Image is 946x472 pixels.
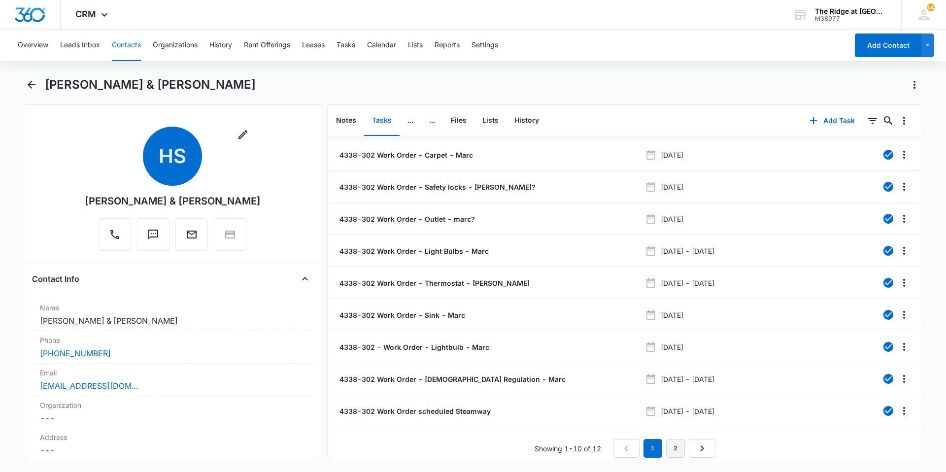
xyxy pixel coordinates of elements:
[472,30,498,61] button: Settings
[40,335,305,345] label: Phone
[40,368,305,378] label: Email
[99,234,131,242] a: Call
[643,439,662,458] em: 1
[40,315,305,327] dd: [PERSON_NAME] & [PERSON_NAME]
[338,374,566,384] a: 4338-302 Work Order - [DEMOGRAPHIC_DATA] Regulation - Marc
[507,105,547,136] button: History
[661,246,714,256] p: [DATE] - [DATE]
[815,7,887,15] div: account name
[297,271,313,287] button: Close
[927,3,935,11] span: 143
[40,444,305,456] dd: ---
[338,310,465,320] a: 4338-302 Work Order - Sink - Marc
[32,331,313,364] div: Phone[PHONE_NUMBER]
[613,439,715,458] nav: Pagination
[661,182,683,192] p: [DATE]
[302,30,325,61] button: Leases
[408,30,423,61] button: Lists
[927,3,935,11] div: notifications count
[338,246,489,256] a: 4338-302 Work Order - Light Bulbs - Marc
[666,439,685,458] a: Page 2
[896,307,912,323] button: Overflow Menu
[338,214,475,224] a: 4338-302 Work Order - Outlet - marc?
[32,396,313,428] div: Organization---
[400,105,421,136] button: ...
[800,109,865,133] button: Add Task
[865,113,880,129] button: Filters
[338,150,473,160] a: 4338-302 Work Order - Carpet - Marc
[40,303,305,313] label: Name
[32,299,313,331] div: Name[PERSON_NAME] & [PERSON_NAME]
[896,275,912,291] button: Overflow Menu
[443,105,474,136] button: Files
[338,406,491,416] a: 4338-302 Work Order scheduled Steamway
[896,243,912,259] button: Overflow Menu
[40,432,305,442] label: Address
[880,113,896,129] button: Search...
[661,406,714,416] p: [DATE] - [DATE]
[112,30,141,61] button: Contacts
[367,30,396,61] button: Calendar
[99,218,131,251] button: Call
[40,412,305,424] dd: ---
[153,30,198,61] button: Organizations
[661,278,714,288] p: [DATE] - [DATE]
[337,30,355,61] button: Tasks
[896,339,912,355] button: Overflow Menu
[244,30,290,61] button: Rent Offerings
[907,77,922,93] button: Actions
[40,380,138,392] a: [EMAIL_ADDRESS][DOMAIN_NAME]
[474,105,507,136] button: Lists
[137,218,169,251] button: Text
[661,374,714,384] p: [DATE] - [DATE]
[896,403,912,419] button: Overflow Menu
[32,364,313,396] div: Email[EMAIL_ADDRESS][DOMAIN_NAME]
[18,30,48,61] button: Overview
[855,34,921,57] button: Add Contact
[137,234,169,242] a: Text
[661,342,683,352] p: [DATE]
[661,214,683,224] p: [DATE]
[40,400,305,410] label: Organization
[435,30,460,61] button: Reports
[661,310,683,320] p: [DATE]
[689,439,715,458] a: Next Page
[815,15,887,22] div: account id
[896,211,912,227] button: Overflow Menu
[32,428,313,461] div: Address---
[40,347,111,359] a: [PHONE_NUMBER]
[896,371,912,387] button: Overflow Menu
[24,77,39,93] button: Back
[143,127,202,186] span: HS
[85,194,261,208] div: [PERSON_NAME] & [PERSON_NAME]
[896,113,912,129] button: Overflow Menu
[45,77,256,92] h1: [PERSON_NAME] & [PERSON_NAME]
[535,443,601,454] p: Showing 1-10 of 12
[338,182,536,192] a: 4338-302 Work Order - Safety locks - [PERSON_NAME]?
[175,234,208,242] a: Email
[661,150,683,160] p: [DATE]
[338,342,489,352] a: 4338-302 - Work Order - Lightbulb - Marc
[896,147,912,163] button: Overflow Menu
[328,105,364,136] button: Notes
[175,218,208,251] button: Email
[896,179,912,195] button: Overflow Menu
[209,30,232,61] button: History
[364,105,400,136] button: Tasks
[32,273,79,285] h4: Contact Info
[421,105,443,136] button: ...
[338,278,530,288] a: 4338-302 Work Order - Thermostat - [PERSON_NAME]
[75,9,96,19] span: CRM
[60,30,100,61] button: Leads Inbox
